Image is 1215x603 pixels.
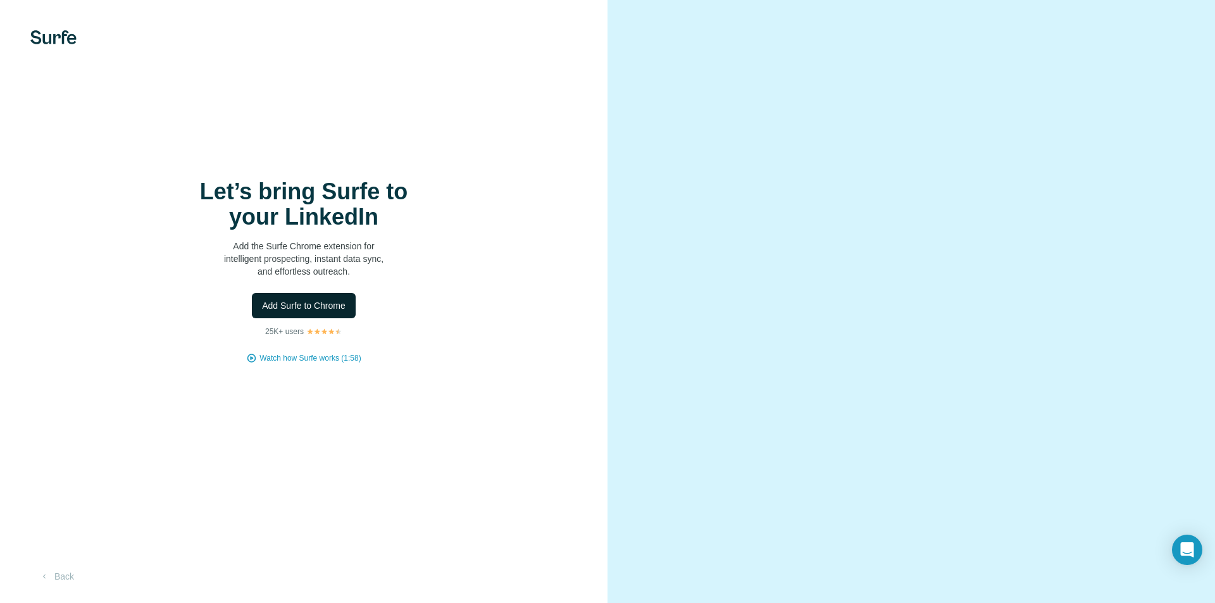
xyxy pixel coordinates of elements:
[177,179,430,230] h1: Let’s bring Surfe to your LinkedIn
[265,326,304,337] p: 25K+ users
[262,299,346,312] span: Add Surfe to Chrome
[252,293,356,318] button: Add Surfe to Chrome
[306,328,342,335] img: Rating Stars
[30,565,83,588] button: Back
[1172,535,1202,565] div: Open Intercom Messenger
[30,30,77,44] img: Surfe's logo
[259,352,361,364] button: Watch how Surfe works (1:58)
[177,240,430,278] p: Add the Surfe Chrome extension for intelligent prospecting, instant data sync, and effortless out...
